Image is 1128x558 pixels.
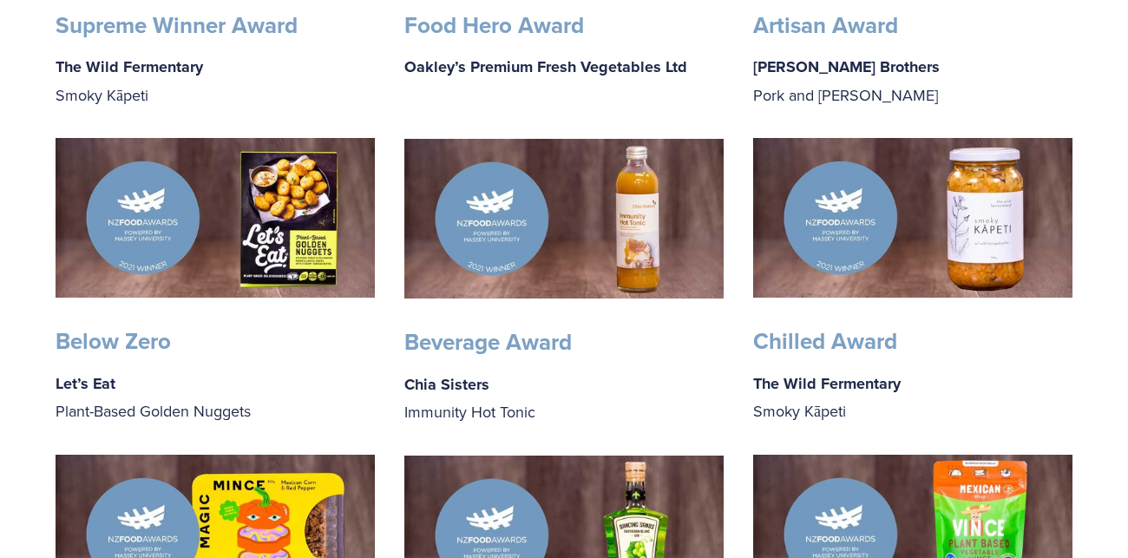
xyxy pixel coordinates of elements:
p: Plant-Based Golden Nuggets [56,370,375,425]
p: Immunity Hot Tonic [404,371,724,426]
strong: Artisan Award [753,9,898,42]
strong: Let’s Eat [56,372,115,395]
strong: [PERSON_NAME] Brothers [753,56,940,78]
p: Smoky Kāpeti [56,53,375,108]
strong: Below Zero [56,325,171,358]
p: Pork and [PERSON_NAME] [753,53,1072,108]
p: Smoky Kāpeti [753,370,1072,425]
strong: Supreme Winner Award [56,9,298,42]
strong: Oakley’s Premium Fresh Vegetables Ltd [404,56,687,78]
strong: Beverage Award [404,325,572,358]
strong: Chilled Award [753,325,897,358]
strong: The Wild Fermentary [753,372,901,395]
strong: Chia Sisters [404,373,489,396]
strong: Food Hero Award [404,9,584,42]
strong: The Wild Fermentary [56,56,203,78]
